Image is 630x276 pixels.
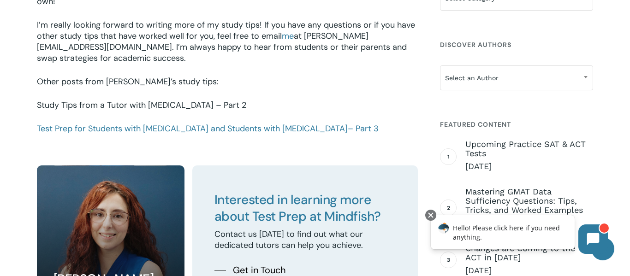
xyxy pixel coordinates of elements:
iframe: Chatbot [421,208,617,263]
span: at [PERSON_NAME][EMAIL_ADDRESS][DOMAIN_NAME]. I’m always happy to hear from students or their par... [37,30,407,64]
span: [DATE] [465,161,593,172]
a: Upcoming Practice SAT & ACT Tests [DATE] [465,140,593,172]
span: Upcoming Practice SAT & ACT Tests [465,140,593,158]
span: Interested in learning more about Test Prep at Mindfish? [214,191,381,225]
span: Select an Author [440,65,593,90]
a: me [282,30,294,41]
a: Mastering GMAT Data Sufficiency Questions: Tips, Tricks, and Worked Examples [DATE] [465,187,593,229]
span: Select an Author [440,68,593,88]
h4: Discover Authors [440,36,593,53]
span: [DATE] [465,265,593,276]
a: Test Prep for Students with [MEDICAL_DATA] and Students with [MEDICAL_DATA]– Part 3 [37,123,379,134]
p: Other posts from [PERSON_NAME]’s study tips: [37,76,418,100]
span: Mastering GMAT Data Sufficiency Questions: Tips, Tricks, and Worked Examples [465,187,593,215]
a: Study Tips from a Tutor with [MEDICAL_DATA] – Part 2 [37,100,246,111]
h4: Featured Content [440,116,593,133]
span: I’m really looking forward to writing more of my study tips! If you have any questions or if you ... [37,19,415,41]
span: – Part 3 [348,123,379,134]
p: Contact us [DATE] to find out what our dedicated tutors can help you achieve. [214,229,396,251]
